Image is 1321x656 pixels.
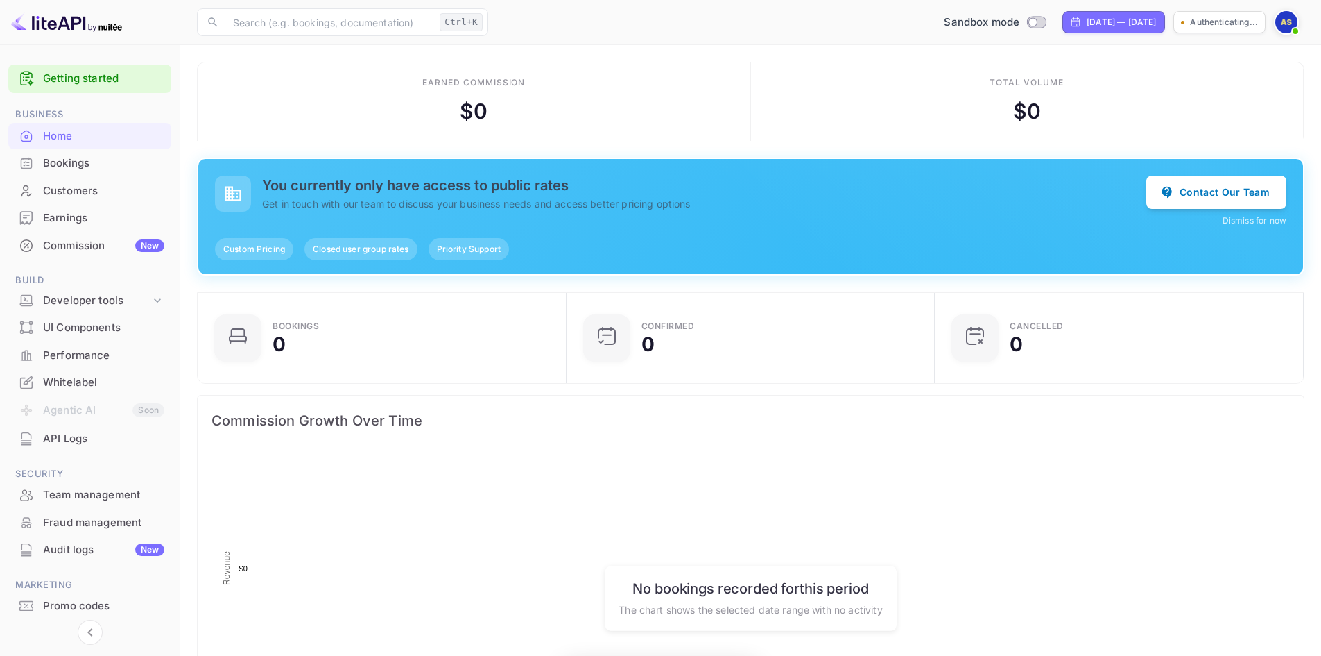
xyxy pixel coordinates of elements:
[43,71,164,87] a: Getting started
[211,410,1290,432] span: Commission Growth Over Time
[641,322,695,330] div: Confirmed
[135,239,164,252] div: New
[8,537,171,562] a: Audit logsNew
[8,426,171,453] div: API Logs
[8,369,171,396] div: Whitelabel
[43,320,164,336] div: UI Components
[43,431,164,447] div: API Logs
[8,150,171,176] a: Bookings
[11,11,122,33] img: LiteAPI logo
[222,551,232,585] text: Revenue
[8,426,171,451] a: API Logs
[8,178,171,205] div: Customers
[43,487,164,503] div: Team management
[43,210,164,226] div: Earnings
[273,322,319,330] div: Bookings
[8,233,171,260] div: CommissionNew
[8,510,171,537] div: Fraud management
[1013,96,1041,127] div: $ 0
[8,482,171,509] div: Team management
[8,482,171,507] a: Team management
[8,178,171,203] a: Customers
[8,537,171,564] div: Audit logsNew
[990,76,1064,89] div: Total volume
[8,593,171,619] a: Promo codes
[43,183,164,199] div: Customers
[43,598,164,614] div: Promo codes
[1223,215,1286,227] button: Dismiss for now
[619,580,882,597] h6: No bookings recorded for this period
[225,8,434,36] input: Search (e.g. bookings, documentation)
[8,510,171,535] a: Fraud management
[262,196,1146,211] p: Get in touch with our team to discuss your business needs and access better pricing options
[43,348,164,364] div: Performance
[135,544,164,556] div: New
[8,578,171,593] span: Marketing
[1087,16,1156,28] div: [DATE] — [DATE]
[938,15,1051,31] div: Switch to Production mode
[262,177,1146,194] h5: You currently only have access to public rates
[8,314,171,340] a: UI Components
[8,289,171,313] div: Developer tools
[1010,322,1064,330] div: CANCELLED
[619,603,882,617] p: The chart shows the selected date range with no activity
[8,314,171,342] div: UI Components
[944,15,1019,31] span: Sandbox mode
[43,128,164,144] div: Home
[8,466,171,482] span: Security
[1190,16,1258,28] p: Authenticating...
[8,123,171,150] div: Home
[1275,11,1297,33] img: Abdullah al Sayad
[43,542,164,558] div: Audit logs
[8,593,171,620] div: Promo codes
[8,150,171,177] div: Bookings
[78,620,103,645] button: Collapse navigation
[429,243,509,255] span: Priority Support
[43,515,164,531] div: Fraud management
[43,375,164,391] div: Whitelabel
[304,243,417,255] span: Closed user group rates
[8,205,171,230] a: Earnings
[440,13,483,31] div: Ctrl+K
[43,155,164,171] div: Bookings
[641,335,655,354] div: 0
[43,293,150,309] div: Developer tools
[215,243,293,255] span: Custom Pricing
[43,238,164,254] div: Commission
[1010,335,1023,354] div: 0
[8,205,171,232] div: Earnings
[8,233,171,258] a: CommissionNew
[8,107,171,122] span: Business
[273,335,286,354] div: 0
[239,564,248,573] text: $0
[1146,176,1286,209] button: Contact Our Team
[8,65,171,93] div: Getting started
[8,342,171,368] a: Performance
[422,76,525,89] div: Earned commission
[8,123,171,149] a: Home
[8,342,171,369] div: Performance
[460,96,487,127] div: $ 0
[8,369,171,395] a: Whitelabel
[8,273,171,288] span: Build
